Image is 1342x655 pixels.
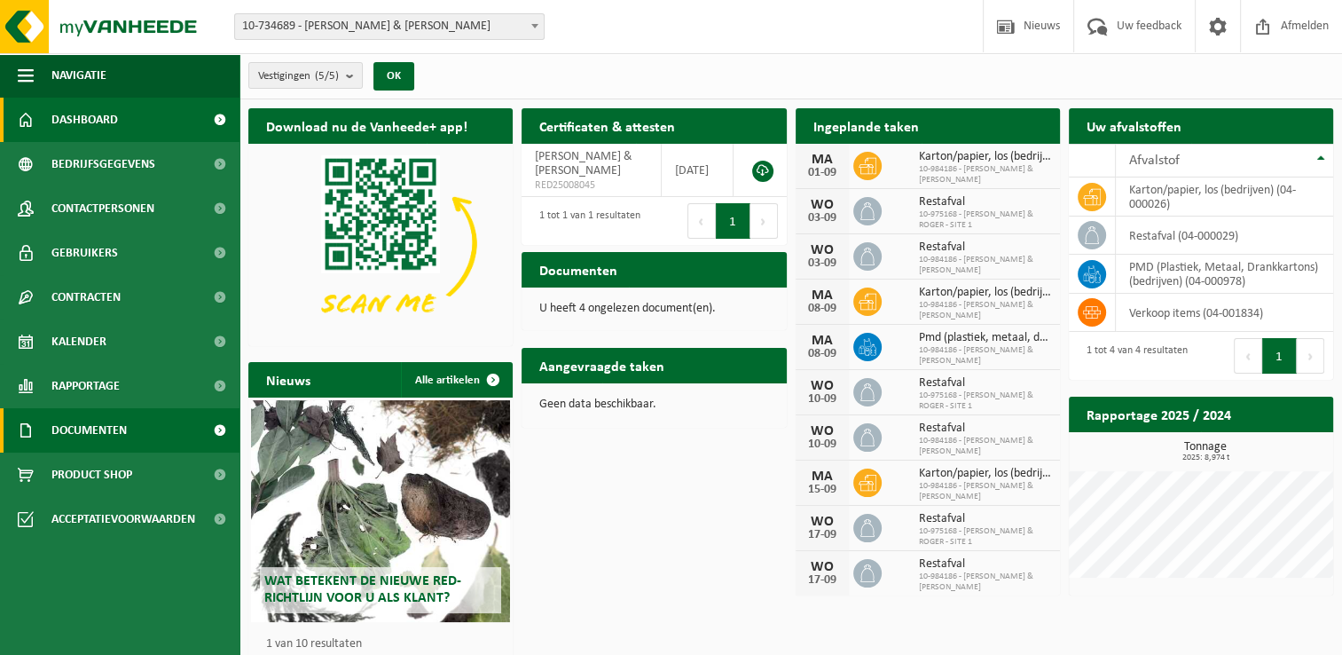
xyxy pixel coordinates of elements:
span: 10-984186 - [PERSON_NAME] & [PERSON_NAME] [919,436,1051,457]
span: 10-984186 - [PERSON_NAME] & [PERSON_NAME] [919,300,1051,321]
div: 1 tot 1 van 1 resultaten [530,201,640,241]
h2: Rapportage 2025 / 2024 [1069,397,1249,431]
span: Rapportage [51,364,120,408]
h3: Tonnage [1078,441,1333,462]
h2: Documenten [522,252,635,287]
span: 10-975168 - [PERSON_NAME] & ROGER - SITE 1 [919,526,1051,548]
span: 10-984186 - [PERSON_NAME] & [PERSON_NAME] [919,572,1051,593]
h2: Uw afvalstoffen [1069,108,1199,143]
td: restafval (04-000029) [1116,217,1333,255]
span: Navigatie [51,53,106,98]
div: 01-09 [804,167,840,179]
span: RED25008045 [535,178,647,193]
p: 1 van 10 resultaten [266,638,504,651]
div: MA [804,288,840,303]
div: MA [804,470,840,484]
div: WO [804,515,840,529]
span: Vestigingen [258,63,339,90]
span: Restafval [919,195,1051,209]
span: Acceptatievoorwaarden [51,497,195,541]
div: MA [804,334,840,348]
span: Bedrijfsgegevens [51,142,155,186]
a: Alle artikelen [401,362,511,398]
a: Wat betekent de nieuwe RED-richtlijn voor u als klant? [251,400,510,622]
td: verkoop items (04-001834) [1116,294,1333,332]
span: Afvalstof [1129,154,1180,168]
div: WO [804,243,840,257]
h2: Download nu de Vanheede+ app! [248,108,485,143]
span: 10-975168 - [PERSON_NAME] & ROGER - SITE 1 [919,209,1051,231]
div: MA [804,153,840,167]
span: Documenten [51,408,127,453]
span: Kalender [51,320,106,364]
span: Contracten [51,275,121,320]
span: 10-975168 - [PERSON_NAME] & ROGER - SITE 1 [919,391,1051,412]
span: Gebruikers [51,231,118,275]
span: Wat betekent de nieuwe RED-richtlijn voor u als klant? [264,574,461,605]
div: 08-09 [804,303,840,315]
span: Pmd (plastiek, metaal, drankkartons) (bedrijven) [919,331,1051,345]
count: (5/5) [315,70,339,82]
p: U heeft 4 ongelezen document(en). [539,303,768,315]
span: 10-984186 - [PERSON_NAME] & [PERSON_NAME] [919,345,1051,367]
span: [PERSON_NAME] & [PERSON_NAME] [535,150,632,178]
td: [DATE] [662,144,734,197]
div: 17-09 [804,529,840,541]
div: 03-09 [804,212,840,225]
div: 17-09 [804,574,840,587]
span: 2025: 8,974 t [1078,454,1333,462]
div: WO [804,560,840,574]
div: 10-09 [804,393,840,406]
div: 08-09 [804,348,840,360]
span: 10-734689 - ROGER & ROGER - MOUSCRON [234,13,545,40]
span: Restafval [919,512,1051,526]
img: Download de VHEPlus App [248,144,513,343]
button: 1 [716,203,750,239]
button: Previous [1234,338,1262,374]
h2: Nieuws [248,362,328,397]
div: WO [804,379,840,393]
td: karton/papier, los (bedrijven) (04-000026) [1116,178,1333,217]
span: Karton/papier, los (bedrijven) [919,467,1051,481]
span: 10-984186 - [PERSON_NAME] & [PERSON_NAME] [919,481,1051,502]
span: Contactpersonen [51,186,154,231]
span: Restafval [919,376,1051,391]
button: Vestigingen(5/5) [248,62,363,89]
div: WO [804,424,840,438]
span: Restafval [919,422,1051,436]
button: Next [1297,338,1324,374]
span: 10-984186 - [PERSON_NAME] & [PERSON_NAME] [919,164,1051,185]
button: Next [750,203,778,239]
button: 1 [1262,338,1297,374]
span: Restafval [919,241,1051,255]
span: Restafval [919,557,1051,572]
button: Previous [687,203,716,239]
div: 03-09 [804,257,840,270]
span: Karton/papier, los (bedrijven) [919,286,1051,300]
span: 10-984186 - [PERSON_NAME] & [PERSON_NAME] [919,255,1051,276]
div: 10-09 [804,438,840,451]
span: Karton/papier, los (bedrijven) [919,150,1051,164]
div: 15-09 [804,484,840,496]
a: Bekijk rapportage [1201,431,1331,467]
div: 1 tot 4 van 4 resultaten [1078,336,1188,375]
span: 10-734689 - ROGER & ROGER - MOUSCRON [235,14,544,39]
div: WO [804,198,840,212]
button: OK [373,62,414,91]
p: Geen data beschikbaar. [539,399,768,411]
h2: Ingeplande taken [796,108,937,143]
span: Product Shop [51,453,132,497]
h2: Aangevraagde taken [522,348,682,383]
span: Dashboard [51,98,118,142]
h2: Certificaten & attesten [522,108,693,143]
td: PMD (Plastiek, Metaal, Drankkartons) (bedrijven) (04-000978) [1116,255,1333,294]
